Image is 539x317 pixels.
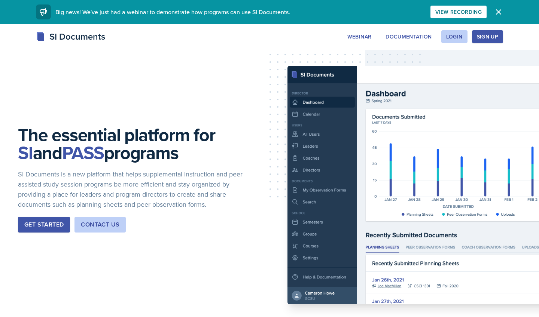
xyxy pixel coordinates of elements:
div: View Recording [435,9,482,15]
div: SI Documents [36,30,105,43]
div: Contact Us [81,220,119,229]
div: Webinar [347,34,371,40]
div: Documentation [386,34,432,40]
button: Sign Up [472,30,503,43]
button: Get Started [18,217,70,233]
div: Get Started [24,220,64,229]
div: Login [446,34,463,40]
span: Big news! We've just had a webinar to demonstrate how programs can use SI Documents. [55,8,290,16]
button: Contact Us [74,217,126,233]
button: Documentation [381,30,437,43]
button: Login [441,30,468,43]
button: View Recording [430,6,487,18]
div: Sign Up [477,34,498,40]
button: Webinar [342,30,376,43]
